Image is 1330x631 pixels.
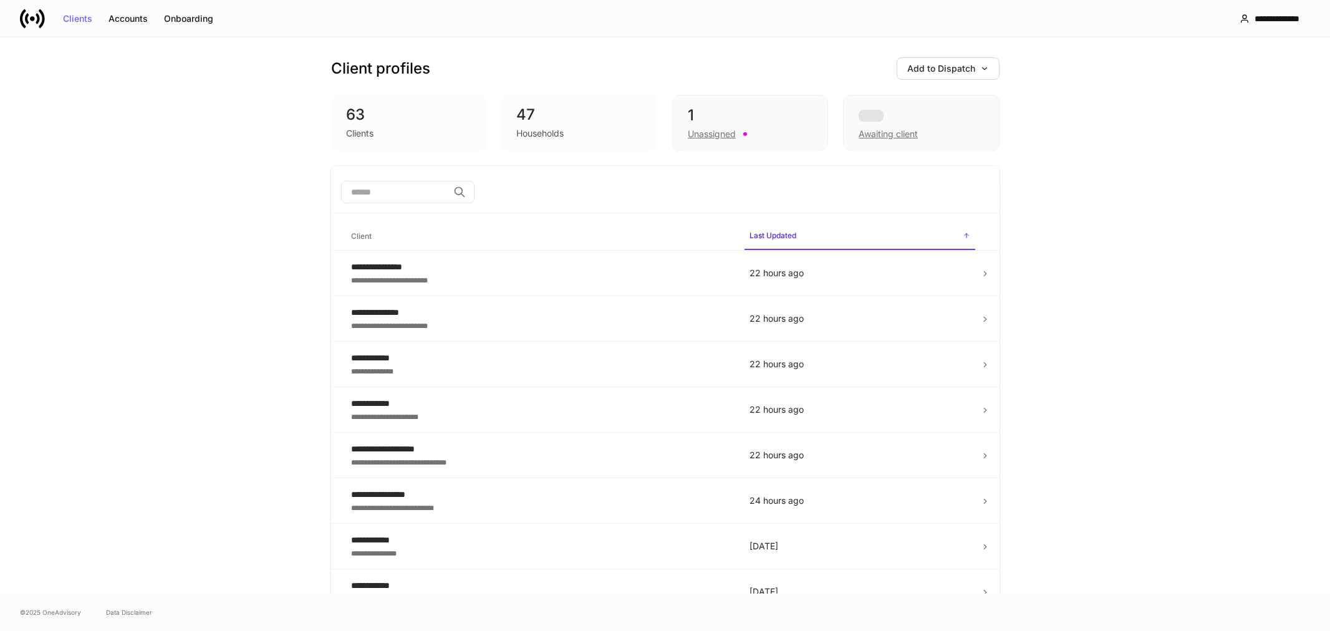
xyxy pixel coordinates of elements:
span: Last Updated [745,223,975,250]
div: Onboarding [164,14,213,23]
span: © 2025 OneAdvisory [20,607,81,617]
div: Add to Dispatch [907,64,989,73]
p: 22 hours ago [749,403,970,416]
div: Households [516,127,564,140]
button: Onboarding [156,9,221,29]
p: 22 hours ago [749,449,970,461]
div: 47 [516,105,642,125]
div: Unassigned [688,128,736,140]
div: Awaiting client [843,95,999,151]
h6: Client [351,230,372,242]
p: 22 hours ago [749,312,970,325]
button: Accounts [100,9,156,29]
p: [DATE] [749,540,970,552]
div: Accounts [108,14,148,23]
h3: Client profiles [331,59,430,79]
div: 1 [688,105,812,125]
h6: Last Updated [749,229,796,241]
button: Add to Dispatch [897,57,1000,80]
span: Client [346,224,735,249]
div: 1Unassigned [672,95,828,151]
button: Clients [55,9,100,29]
a: Data Disclaimer [106,607,152,617]
div: 63 [346,105,472,125]
div: Clients [346,127,373,140]
p: [DATE] [749,585,970,598]
p: 22 hours ago [749,358,970,370]
p: 22 hours ago [749,267,970,279]
div: Clients [63,14,92,23]
p: 24 hours ago [749,494,970,507]
div: Awaiting client [859,128,918,140]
